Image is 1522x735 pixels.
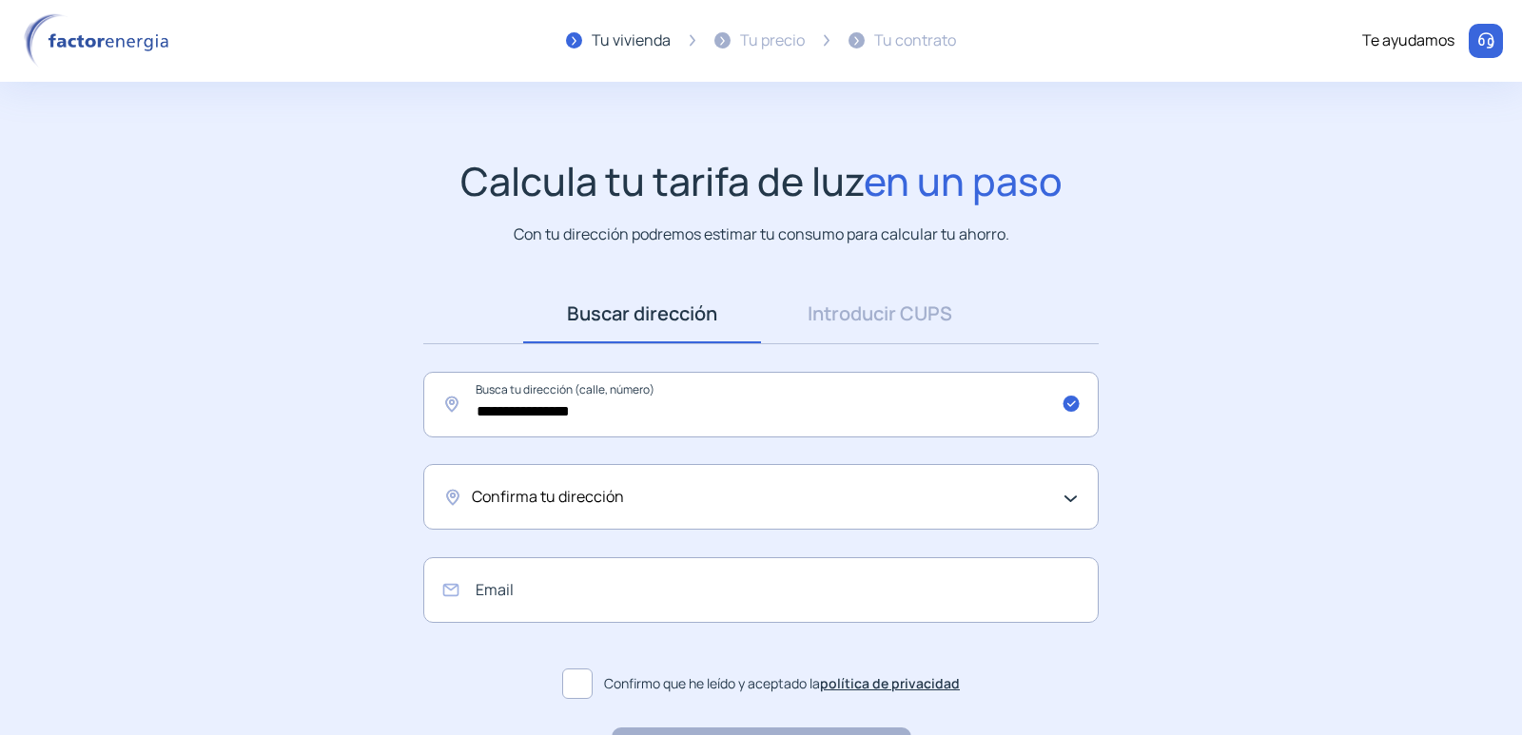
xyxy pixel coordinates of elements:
a: política de privacidad [820,674,960,692]
h1: Calcula tu tarifa de luz [460,158,1063,204]
p: Con tu dirección podremos estimar tu consumo para calcular tu ahorro. [514,222,1009,246]
a: Buscar dirección [523,284,761,343]
span: en un paso [864,154,1063,207]
div: Tu vivienda [592,29,671,53]
div: Te ayudamos [1362,29,1454,53]
img: logo factor [19,13,181,68]
span: Confirma tu dirección [472,485,624,510]
img: llamar [1476,31,1495,50]
span: Confirmo que he leído y aceptado la [604,673,960,694]
div: Tu contrato [874,29,956,53]
a: Introducir CUPS [761,284,999,343]
div: Tu precio [740,29,805,53]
